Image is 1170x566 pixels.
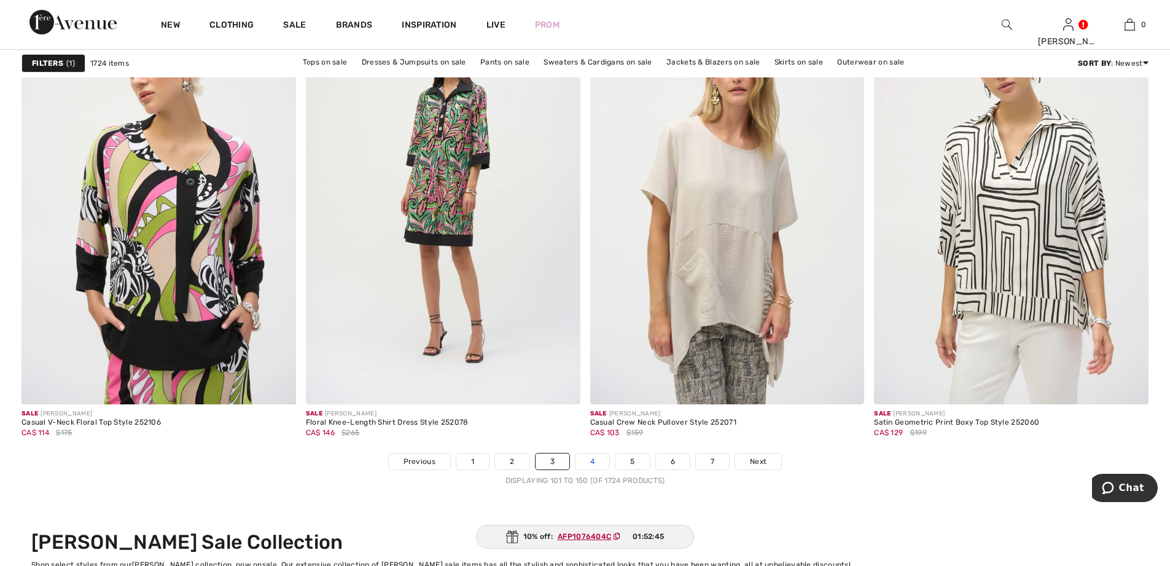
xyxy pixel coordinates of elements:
[590,409,736,419] div: [PERSON_NAME]
[336,20,373,33] a: Brands
[831,54,910,70] a: Outerwear on sale
[1125,17,1135,32] img: My Bag
[874,428,903,437] span: CA$ 129
[356,54,472,70] a: Dresses & Jumpsuits on sale
[21,428,49,437] span: CA$ 114
[341,427,359,438] span: $265
[537,54,658,70] a: Sweaters & Cardigans on sale
[536,454,569,470] a: 3
[558,532,611,541] ins: AFP1076404C
[486,18,505,31] a: Live
[283,20,306,33] a: Sale
[476,525,695,549] div: 10% off:
[1092,474,1158,505] iframe: Opens a widget where you can chat to one of our agents
[1099,17,1160,32] a: 0
[21,453,1149,486] nav: Page navigation
[626,427,643,438] span: $159
[874,410,891,417] span: Sale
[768,54,829,70] a: Skirts on sale
[66,58,75,69] span: 1
[660,54,766,70] a: Jackets & Blazers on sale
[735,454,781,470] a: Next
[29,10,117,34] img: 1ère Avenue
[590,410,607,417] span: Sale
[1063,17,1074,32] img: My Info
[21,475,1149,486] div: Displaying 101 to 150 (of 1724 products)
[32,58,63,69] strong: Filters
[910,427,927,438] span: $199
[21,419,161,427] div: Casual V-Neck Floral Top Style 252106
[590,419,736,427] div: Casual Crew Neck Pullover Style 252071
[161,20,180,33] a: New
[495,454,529,470] a: 2
[21,410,38,417] span: Sale
[535,18,560,31] a: Prom
[506,530,518,543] img: Gift.svg
[306,409,469,419] div: [PERSON_NAME]
[297,54,354,70] a: Tops on sale
[31,530,1139,554] h2: [PERSON_NAME] Sale Collection
[656,454,690,470] a: 6
[874,419,1039,427] div: Satin Geometric Print Boxy Top Style 252060
[1063,18,1074,30] a: Sign In
[21,409,161,419] div: [PERSON_NAME]
[474,54,536,70] a: Pants on sale
[90,58,129,69] span: 1724 items
[402,20,456,33] span: Inspiration
[750,456,766,467] span: Next
[575,454,609,470] a: 4
[209,20,254,33] a: Clothing
[389,454,450,470] a: Previous
[306,410,322,417] span: Sale
[56,427,72,438] span: $175
[874,409,1039,419] div: [PERSON_NAME]
[306,428,335,437] span: CA$ 146
[1078,59,1111,68] strong: Sort By
[633,531,664,542] span: 01:52:45
[1078,58,1149,69] div: : Newest
[456,454,489,470] a: 1
[696,454,729,470] a: 7
[1141,19,1146,30] span: 0
[306,419,469,427] div: Floral Knee-Length Shirt Dress Style 252078
[590,428,620,437] span: CA$ 103
[1002,17,1012,32] img: search the website
[615,454,649,470] a: 5
[1038,35,1098,48] div: [PERSON_NAME]
[404,456,435,467] span: Previous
